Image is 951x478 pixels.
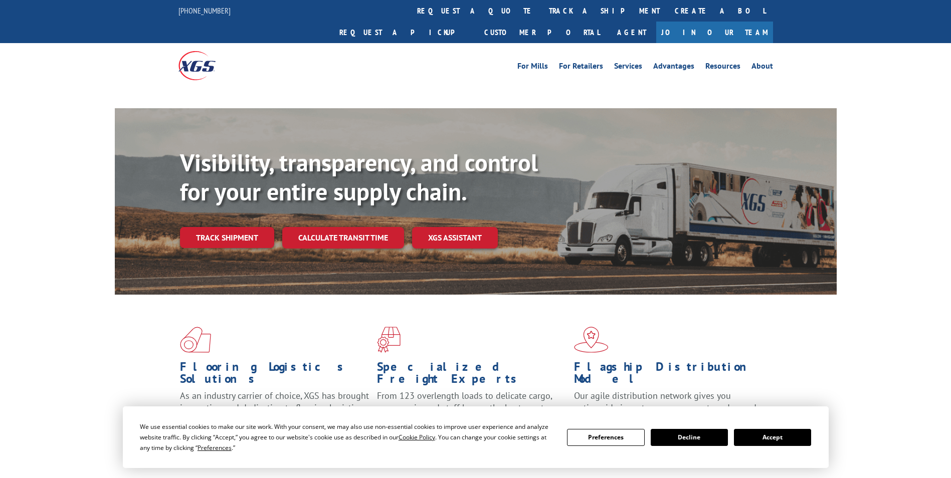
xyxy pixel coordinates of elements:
a: XGS ASSISTANT [412,227,498,249]
a: For Mills [517,62,548,73]
a: About [751,62,773,73]
p: From 123 overlength loads to delicate cargo, our experienced staff knows the best way to move you... [377,390,566,434]
a: Calculate transit time [282,227,404,249]
h1: Specialized Freight Experts [377,361,566,390]
a: Services [614,62,642,73]
h1: Flooring Logistics Solutions [180,361,369,390]
img: xgs-icon-focused-on-flooring-red [377,327,401,353]
img: xgs-icon-total-supply-chain-intelligence-red [180,327,211,353]
div: Cookie Consent Prompt [123,406,829,468]
a: Agent [607,22,656,43]
div: We use essential cookies to make our site work. With your consent, we may also use non-essential ... [140,421,555,453]
a: Customer Portal [477,22,607,43]
img: xgs-icon-flagship-distribution-model-red [574,327,609,353]
span: Our agile distribution network gives you nationwide inventory management on demand. [574,390,758,413]
b: Visibility, transparency, and control for your entire supply chain. [180,147,538,207]
a: Join Our Team [656,22,773,43]
a: Request a pickup [332,22,477,43]
span: Preferences [198,443,232,452]
button: Decline [651,429,728,446]
a: [PHONE_NUMBER] [178,6,231,16]
a: For Retailers [559,62,603,73]
button: Accept [734,429,811,446]
a: Track shipment [180,227,274,248]
a: Resources [705,62,740,73]
button: Preferences [567,429,644,446]
h1: Flagship Distribution Model [574,361,764,390]
span: As an industry carrier of choice, XGS has brought innovation and dedication to flooring logistics... [180,390,369,425]
span: Cookie Policy [399,433,435,441]
a: Advantages [653,62,694,73]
